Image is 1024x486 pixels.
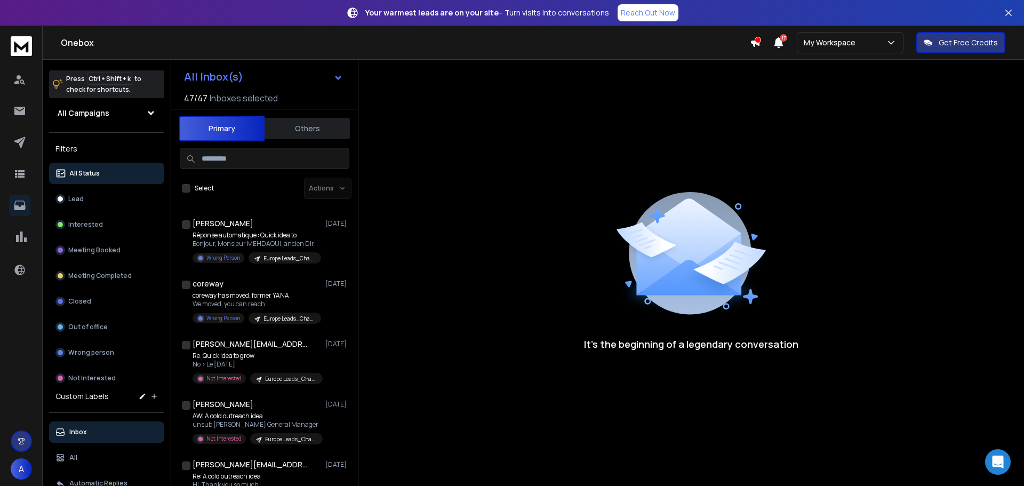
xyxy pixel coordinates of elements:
p: Inbox [69,428,87,436]
p: [DATE] [325,400,349,409]
p: [DATE] [325,219,349,228]
button: A [11,458,32,480]
p: Europe Leads_ChatGpt_Copy [265,375,316,383]
p: Not Interested [206,435,242,443]
button: Primary [179,116,265,141]
h1: All Inbox(s) [184,71,243,82]
p: Reach Out Now [621,7,675,18]
h1: coreway [193,278,223,289]
p: Meeting Booked [68,246,121,254]
h1: [PERSON_NAME] [193,218,253,229]
button: Closed [49,291,164,312]
p: Europe Leads_ChatGpt_Copy [263,315,315,323]
button: All [49,447,164,468]
p: Press to check for shortcuts. [66,74,141,95]
p: We moved, you can reach [193,300,321,308]
p: Not Interested [68,374,116,383]
p: Wrong Person [206,254,240,262]
button: Not Interested [49,368,164,389]
p: Get Free Credits [939,37,998,48]
h3: Filters [49,141,164,156]
p: Re: Quick idea to grow [193,352,321,360]
strong: Your warmest leads are on your site [365,7,499,18]
h1: [PERSON_NAME] [193,399,253,410]
p: Lead [68,195,84,203]
button: All Inbox(s) [175,66,351,87]
p: Wrong person [68,348,114,357]
h3: Inboxes selected [210,92,278,105]
h1: Onebox [61,36,750,49]
p: unsub [PERSON_NAME] General Manager [193,420,321,429]
p: Closed [68,297,91,306]
p: Re: A cold outreach idea [193,472,313,481]
p: All Status [69,169,100,178]
p: It’s the beginning of a legendary conversation [584,337,798,352]
a: Reach Out Now [618,4,678,21]
p: coreway has moved, former YANA [193,291,321,300]
p: AW: A cold outreach idea [193,412,321,420]
p: [DATE] [325,460,349,469]
span: 17 [780,34,787,42]
span: 47 / 47 [184,92,207,105]
button: Interested [49,214,164,235]
p: Europe Leads_ChatGpt_Copy [265,435,316,443]
p: Meeting Completed [68,272,132,280]
p: My Workspace [804,37,860,48]
p: [DATE] [325,280,349,288]
button: Lead [49,188,164,210]
p: Not Interested [206,375,242,383]
h1: All Campaigns [58,108,109,118]
label: Select [195,184,214,193]
button: Get Free Credits [916,32,1005,53]
h1: [PERSON_NAME][EMAIL_ADDRESS][DOMAIN_NAME] [193,459,310,470]
p: Interested [68,220,103,229]
p: Bonjour, Monsieur MEHDAOUI, ancien Directeur [193,240,321,248]
p: Out of office [68,323,108,331]
button: Others [265,117,350,140]
p: Europe Leads_ChatGpt_Copy [263,254,315,262]
button: Inbox [49,421,164,443]
img: logo [11,36,32,56]
button: Meeting Booked [49,240,164,261]
button: Out of office [49,316,164,338]
p: [DATE] [325,340,349,348]
span: Ctrl + Shift + k [87,73,132,85]
h3: Custom Labels [55,391,109,402]
button: All Campaigns [49,102,164,124]
div: Open Intercom Messenger [985,449,1011,475]
p: No > Le [DATE] [193,360,321,369]
button: Wrong person [49,342,164,363]
button: All Status [49,163,164,184]
button: Meeting Completed [49,265,164,286]
p: All [69,453,77,462]
p: Wrong Person [206,314,240,322]
h1: [PERSON_NAME][EMAIL_ADDRESS][DOMAIN_NAME] [193,339,310,349]
p: Réponse automatique : Quick idea to [193,231,321,240]
p: – Turn visits into conversations [365,7,609,18]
